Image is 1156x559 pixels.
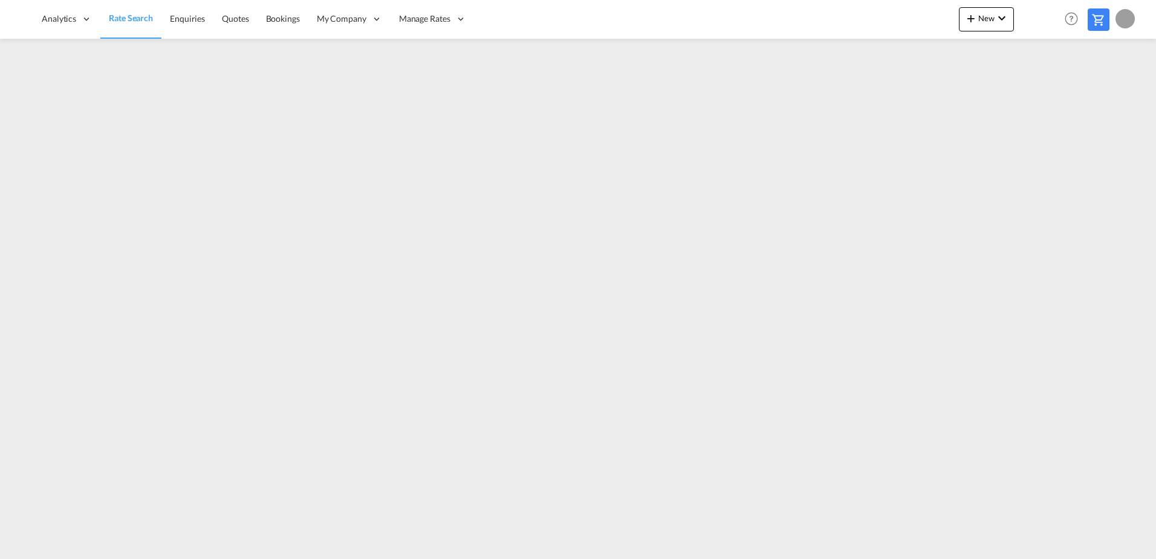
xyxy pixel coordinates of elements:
span: Rate Search [109,13,153,23]
span: Enquiries [170,13,205,24]
md-icon: icon-plus 400-fg [964,11,978,25]
button: icon-plus 400-fgNewicon-chevron-down [959,7,1014,31]
span: Bookings [266,13,300,24]
span: New [964,13,1009,23]
span: My Company [317,13,366,25]
span: Help [1061,8,1082,29]
md-icon: icon-chevron-down [995,11,1009,25]
span: Quotes [222,13,248,24]
div: Help [1061,8,1088,30]
span: Manage Rates [399,13,450,25]
span: Analytics [42,13,76,25]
